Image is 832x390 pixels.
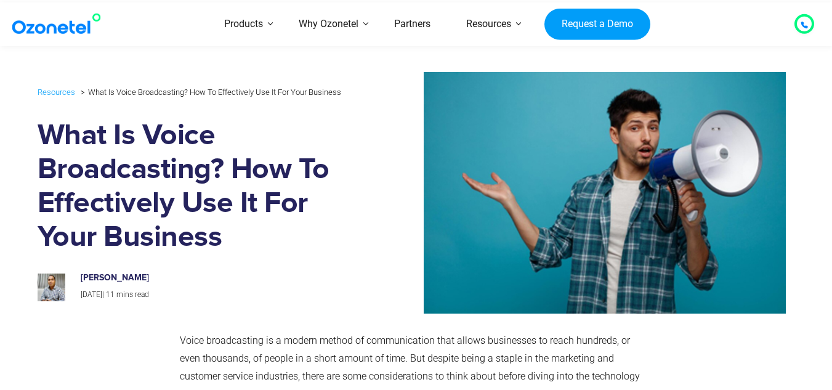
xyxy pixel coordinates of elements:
[81,273,341,283] h6: [PERSON_NAME]
[281,2,376,46] a: Why Ozonetel
[78,84,341,100] li: What Is Voice Broadcasting? How To Effectively Use It For Your Business
[116,290,149,299] span: mins read
[81,288,341,302] p: |
[38,274,65,301] img: prashanth-kancherla_avatar-200x200.jpeg
[38,85,75,99] a: Resources
[448,2,529,46] a: Resources
[206,2,281,46] a: Products
[544,8,650,40] a: Request a Demo
[106,290,115,299] span: 11
[38,119,353,254] h1: What Is Voice Broadcasting? How To Effectively Use It For Your Business
[81,290,102,299] span: [DATE]
[376,2,448,46] a: Partners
